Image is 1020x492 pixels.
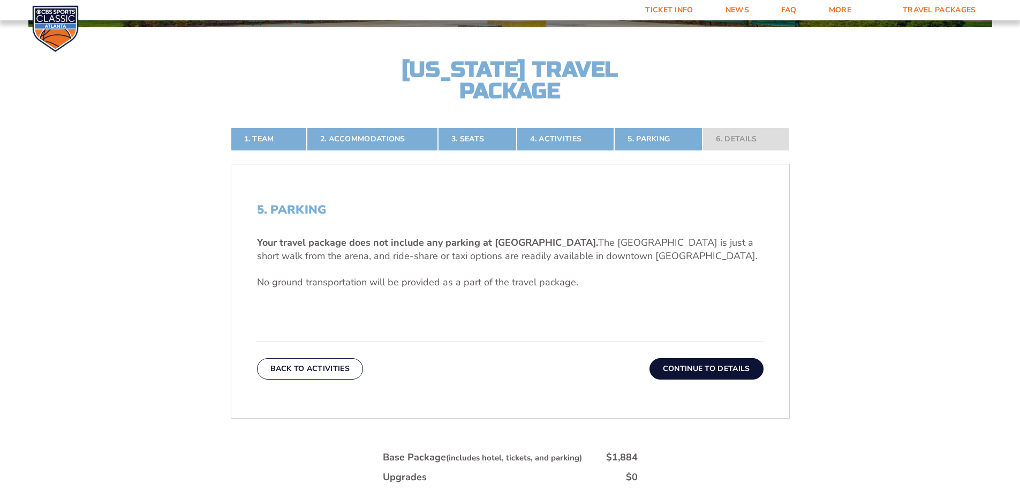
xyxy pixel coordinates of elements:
h2: 5. Parking [257,203,764,217]
a: 4. Activities [517,127,614,151]
div: $0 [626,471,638,484]
p: The [GEOGRAPHIC_DATA] is just a short walk from the arena, and ride-share or taxi options are rea... [257,236,764,263]
h2: [US_STATE] Travel Package [392,59,628,102]
b: Your travel package does not include any parking at [GEOGRAPHIC_DATA]. [257,236,598,249]
div: Base Package [383,451,582,464]
small: (includes hotel, tickets, and parking) [446,452,582,463]
a: 1. Team [231,127,307,151]
button: Continue To Details [649,358,764,380]
img: CBS Sports Classic [32,5,79,52]
div: $1,884 [606,451,638,464]
p: No ground transportation will be provided as a part of the travel package. [257,276,764,289]
a: 2. Accommodations [307,127,438,151]
button: Back To Activities [257,358,363,380]
a: 3. Seats [438,127,517,151]
div: Upgrades [383,471,427,484]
